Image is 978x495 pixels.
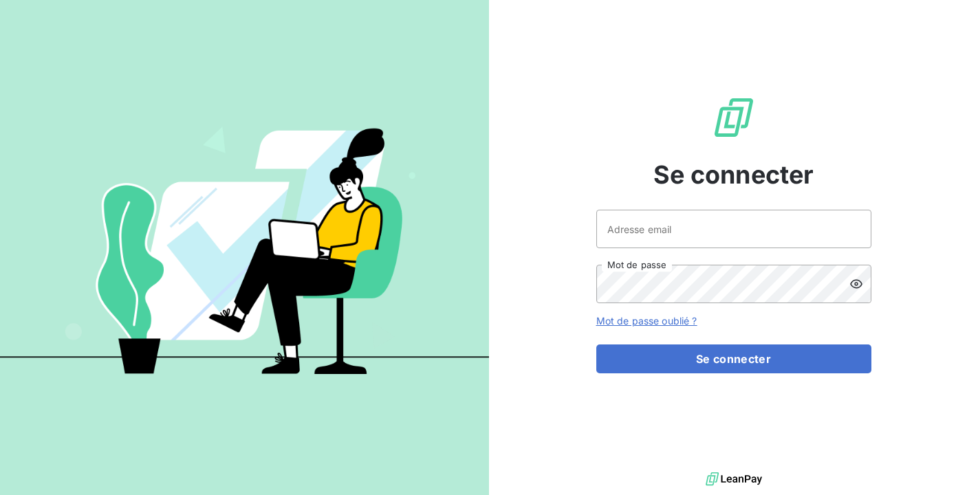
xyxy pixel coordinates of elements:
img: logo [706,469,762,489]
button: Se connecter [596,344,871,373]
a: Mot de passe oublié ? [596,315,697,327]
input: placeholder [596,210,871,248]
span: Se connecter [653,156,814,193]
img: Logo LeanPay [712,96,756,140]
